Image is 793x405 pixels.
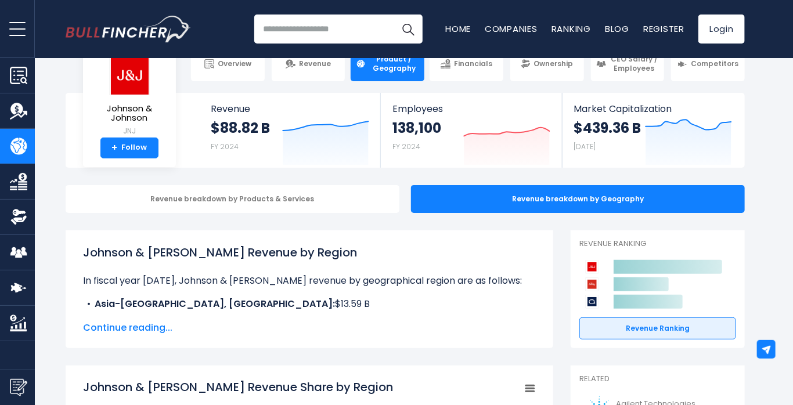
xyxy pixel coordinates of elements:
span: Continue reading... [83,321,536,335]
div: Revenue breakdown by Geography [411,185,745,213]
span: Product / Geography [369,55,419,73]
span: Financials [454,59,492,68]
a: Home [445,23,471,35]
span: Ownership [534,59,574,68]
span: Revenue [299,59,331,68]
a: Financials [430,46,503,81]
a: Companies [485,23,538,35]
span: Market Capitalization [574,103,732,114]
a: Ranking [552,23,591,35]
a: Blog [605,23,629,35]
p: Related [579,374,736,384]
span: Overview [218,59,251,68]
small: FY 2024 [392,142,420,151]
a: Overview [191,46,265,81]
a: Revenue [272,46,345,81]
li: $20.21 B [83,311,536,325]
tspan: Johnson & [PERSON_NAME] Revenue Share by Region [83,379,393,395]
a: Revenue $88.82 B FY 2024 [199,93,381,168]
span: CEO Salary / Employees [610,55,659,73]
a: Market Capitalization $439.36 B [DATE] [563,93,744,168]
div: Revenue breakdown by Products & Services [66,185,399,213]
a: Revenue Ranking [579,317,736,339]
img: Johnson & Johnson competitors logo [585,260,599,274]
a: Ownership [510,46,584,81]
p: Revenue Ranking [579,239,736,249]
span: Johnson & Johnson [92,104,167,123]
strong: $439.36 B [574,119,641,137]
a: Competitors [671,46,745,81]
small: FY 2024 [211,142,239,151]
img: AbbVie competitors logo [585,295,599,309]
a: Johnson & Johnson JNJ [92,56,167,138]
a: Go to homepage [66,16,190,42]
a: Product / Geography [351,46,424,81]
h1: Johnson & [PERSON_NAME] Revenue by Region [83,244,536,261]
p: In fiscal year [DATE], Johnson & [PERSON_NAME] revenue by geographical region are as follows: [83,274,536,288]
b: Asia-[GEOGRAPHIC_DATA], [GEOGRAPHIC_DATA]: [95,297,335,310]
img: Ownership [10,208,27,226]
strong: + [112,143,118,153]
img: Eli Lilly and Company competitors logo [585,277,599,291]
strong: $88.82 B [211,119,270,137]
span: Revenue [211,103,369,114]
a: CEO Salary / Employees [591,46,665,81]
button: Search [394,15,423,44]
img: Bullfincher logo [66,16,191,42]
small: JNJ [92,126,167,136]
b: Europe: [95,311,130,324]
strong: 138,100 [392,119,441,137]
a: +Follow [100,138,158,158]
small: [DATE] [574,142,596,151]
a: Employees 138,100 FY 2024 [381,93,561,168]
li: $13.59 B [83,297,536,311]
span: Employees [392,103,550,114]
a: Register [643,23,684,35]
a: Login [698,15,745,44]
span: Competitors [691,59,738,68]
